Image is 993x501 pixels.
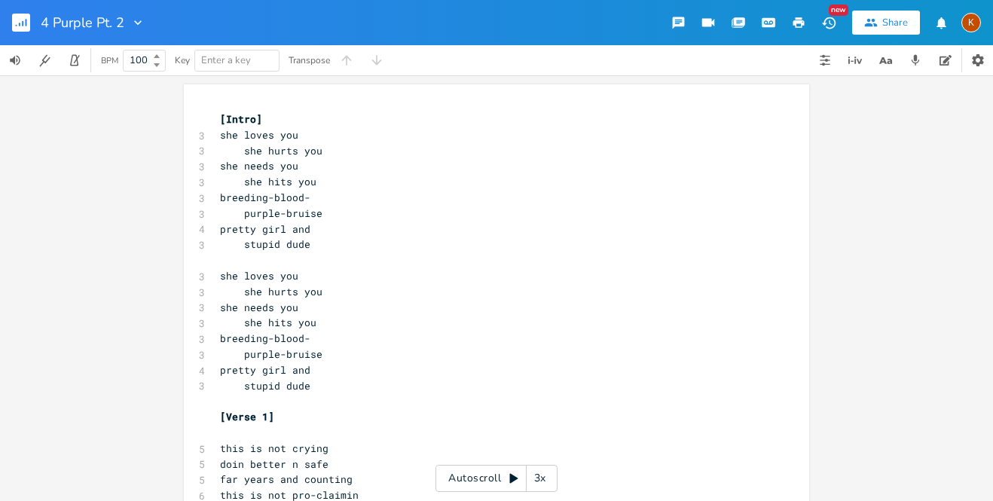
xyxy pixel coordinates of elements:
span: Enter a key [201,53,251,67]
div: Transpose [289,56,330,65]
span: stupid dude [220,379,310,393]
div: New [829,5,848,16]
span: she hits you [220,316,316,329]
span: she hurts you [220,285,322,298]
span: she loves you [220,128,298,142]
span: pretty girl and [220,363,310,377]
span: stupid dude [220,237,310,251]
span: she needs you [220,159,298,173]
span: purple-bruise [220,206,322,220]
div: Share [882,16,908,29]
span: she hurts you [220,144,322,157]
span: this is not crying [220,441,328,455]
span: breeding-blood- [220,331,310,345]
span: she loves you [220,269,298,283]
span: [Intro] [220,112,262,126]
div: Kat [961,13,981,32]
button: New [814,9,844,36]
div: BPM [101,57,118,65]
button: K [961,5,981,40]
span: [Verse 1] [220,410,274,423]
div: Key [175,56,190,65]
span: she hits you [220,175,316,188]
div: Autoscroll [435,465,558,492]
span: purple-bruise [220,347,322,361]
span: 4 Purple Pt. 2 [41,16,124,29]
button: Share [852,11,920,35]
span: pretty girl and [220,222,310,236]
span: doin better n safe [220,457,328,471]
div: 3x [527,465,554,492]
span: breeding-blood- [220,191,310,204]
span: she needs you [220,301,298,314]
span: far years and counting [220,472,353,486]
